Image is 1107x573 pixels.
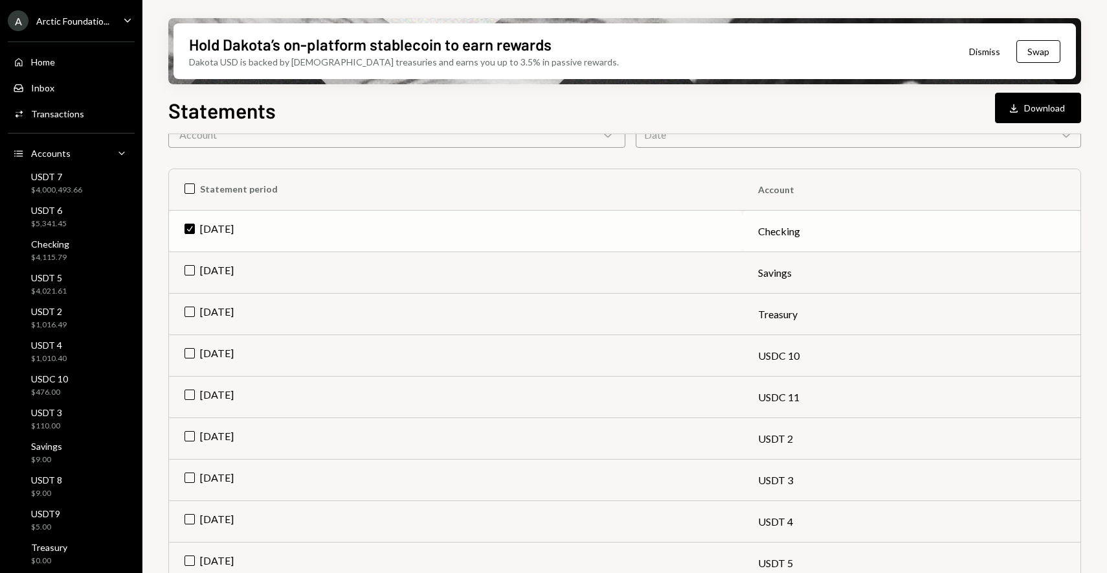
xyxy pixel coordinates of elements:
td: Checking [743,211,1080,252]
button: Download [995,93,1081,123]
a: Inbox [8,76,135,99]
a: Checking$4,115.79 [8,235,135,266]
a: USDT 5$4,021.61 [8,268,135,299]
div: Treasury [31,542,67,553]
div: USDT9 [31,508,60,519]
div: $1,010.40 [31,353,67,364]
a: USDT 7$4,000,493.66 [8,167,135,198]
h1: Statements [168,97,276,123]
div: USDT 3 [31,407,62,418]
td: Savings [743,252,1080,294]
div: A [8,10,28,31]
div: USDT 5 [31,272,67,283]
a: USDT 3$110.00 [8,403,135,434]
a: USDT 4$1,010.40 [8,336,135,367]
div: $1,016.49 [31,320,67,331]
div: Accounts [31,148,71,159]
button: Dismiss [953,36,1016,67]
div: $9.00 [31,454,62,465]
div: Inbox [31,82,54,93]
a: Transactions [8,102,135,125]
div: Checking [31,239,69,250]
td: USDC 11 [743,377,1080,418]
div: USDT 4 [31,340,67,351]
a: USDT 2$1,016.49 [8,302,135,333]
a: Accounts [8,141,135,165]
div: Home [31,56,55,67]
div: $4,000,493.66 [31,185,82,196]
div: $4,115.79 [31,252,69,263]
div: $9.00 [31,488,62,499]
td: USDT 2 [743,418,1080,460]
div: $110.00 [31,421,62,432]
div: Transactions [31,108,84,119]
div: $4,021.61 [31,286,67,297]
div: USDT 7 [31,171,82,182]
td: USDT 4 [743,501,1080,543]
th: Account [743,169,1080,211]
a: USDT 8$9.00 [8,471,135,502]
div: Dakota USD is backed by [DEMOGRAPHIC_DATA] treasuries and earns you up to 3.5% in passive rewards. [189,55,619,69]
a: Home [8,50,135,73]
div: USDC 10 [31,373,68,384]
div: $476.00 [31,387,68,398]
button: Swap [1016,40,1060,63]
div: $5.00 [31,522,60,533]
div: Date [636,122,1081,148]
td: Treasury [743,294,1080,335]
div: $5,341.45 [31,218,67,229]
div: Arctic Foundatio... [36,16,109,27]
div: Savings [31,441,62,452]
a: USDT 6$5,341.45 [8,201,135,232]
a: Savings$9.00 [8,437,135,468]
div: USDT 2 [31,306,67,317]
div: USDT 6 [31,205,67,216]
div: USDT 8 [31,474,62,485]
div: Account [168,122,625,148]
div: $0.00 [31,555,67,567]
a: Treasury$0.00 [8,538,135,569]
a: USDC 10$476.00 [8,369,135,401]
div: Hold Dakota’s on-platform stablecoin to earn rewards [189,34,552,55]
a: USDT9$5.00 [8,504,135,535]
td: USDT 3 [743,460,1080,501]
td: USDC 10 [743,335,1080,377]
